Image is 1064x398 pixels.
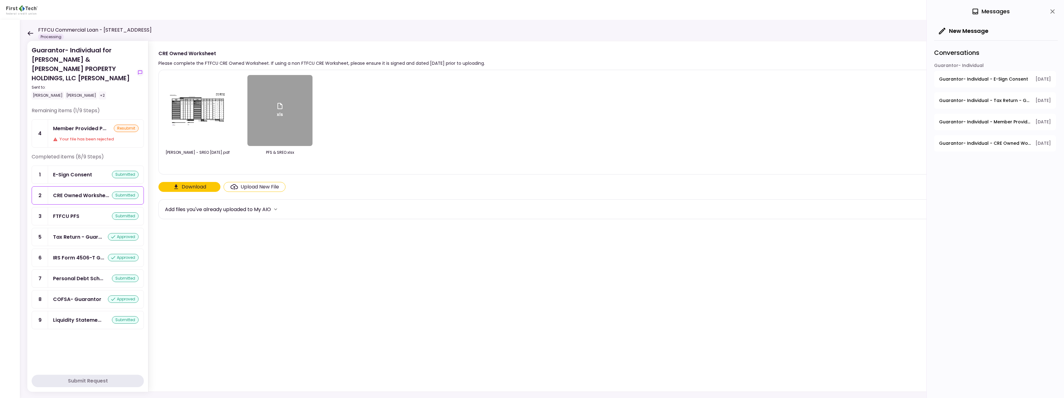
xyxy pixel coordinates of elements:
div: Messages [972,7,1010,16]
span: Guarantor- Individual - E-Sign Consent [939,76,1028,82]
span: Guarantor- Individual - Member Provided PFS [939,119,1031,125]
div: PFS & SREO.xlsx [247,150,313,155]
button: open-conversation [934,114,1056,130]
div: Cullum, Keith - SREO 09.09.25.pdf [165,150,230,155]
button: Submit Request [32,375,144,387]
div: Your file has been rejected [53,136,139,142]
div: 7 [32,270,48,287]
a: 3FTFCU PFSsubmitted [32,207,144,225]
button: close [1047,6,1058,17]
div: submitted [112,275,139,282]
a: 8COFSA- Guarantorapproved [32,290,144,308]
span: [DATE] [1035,119,1051,125]
span: Guarantor- Individual - CRE Owned Worksheet [939,140,1031,147]
div: submitted [112,212,139,220]
div: [PERSON_NAME] [65,91,97,99]
div: approved [108,295,139,303]
a: 1E-Sign Consentsubmitted [32,166,144,184]
button: New Message [934,23,993,39]
div: resubmit [114,125,139,132]
div: 6 [32,249,48,267]
div: submitted [112,316,139,324]
span: Click here to upload the required document [224,182,286,192]
div: E-Sign Consent [53,171,92,179]
span: [DATE] [1035,140,1051,147]
div: approved [108,233,139,241]
button: Click here to download the document [158,182,220,192]
span: [DATE] [1035,97,1051,104]
div: +2 [99,91,106,99]
div: 2 [32,187,48,204]
div: 9 [32,311,48,329]
div: CRE Owned Worksheet [53,192,109,199]
div: CRE Owned Worksheet [158,50,485,57]
button: open-conversation [934,71,1056,87]
div: Conversations [934,40,1058,62]
div: CRE Owned WorksheetPlease complete the FTFCU CRE Owned Worksheet. If using a non FTFCU CRE Worksh... [148,41,1052,392]
a: 2CRE Owned Worksheetsubmitted [32,186,144,205]
div: Upload New File [241,183,279,191]
span: Guarantor- Individual - Tax Return - Guarantor [939,97,1031,104]
button: open-conversation [934,135,1056,152]
div: Add files you've already uploaded to My AIO [165,206,271,213]
div: Submit Request [68,377,108,385]
div: 5 [32,228,48,246]
a: 5Tax Return - Guarantorapproved [32,228,144,246]
a: 4Member Provided PFSresubmitYour file has been rejected [32,119,144,148]
div: submitted [112,192,139,199]
span: [DATE] [1035,76,1051,82]
a: 9Liquidity Statements - Guarantorsubmitted [32,311,144,329]
div: submitted [112,171,139,178]
h1: FTFCU Commercial Loan - [STREET_ADDRESS] [38,26,152,34]
div: Liquidity Statements - Guarantor [53,316,101,324]
button: show-messages [136,69,144,76]
div: 8 [32,290,48,308]
a: 6IRS Form 4506-T Guarantorapproved [32,249,144,267]
div: [PERSON_NAME] [32,91,64,99]
div: Please complete the FTFCU CRE Owned Worksheet. If using a non FTFCU CRE Worksheet, please ensure ... [158,60,485,67]
img: Partner icon [6,5,38,15]
div: Remaining items (1/9 Steps) [32,107,144,119]
div: Guarantor- Individual [934,62,1056,71]
div: IRS Form 4506-T Guarantor [53,254,104,262]
div: 4 [32,120,48,147]
div: COFSA- Guarantor [53,295,101,303]
div: approved [108,254,139,261]
div: Completed items (8/9 Steps) [32,153,144,166]
div: 1 [32,166,48,184]
button: more [271,205,280,214]
button: open-conversation [934,92,1056,109]
div: Guarantor- Individual for [PERSON_NAME] & [PERSON_NAME] PROPERTY HOLDINGS, LLC [PERSON_NAME] [32,46,134,99]
div: Sent to: [32,85,134,90]
a: 7Personal Debt Schedulesubmitted [32,269,144,288]
div: xls [276,102,284,119]
div: Personal Debt Schedule [53,275,103,282]
div: 3 [32,207,48,225]
div: Member Provided PFS [53,125,106,132]
div: Processing [38,34,64,40]
div: Tax Return - Guarantor [53,233,102,241]
div: FTFCU PFS [53,212,79,220]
